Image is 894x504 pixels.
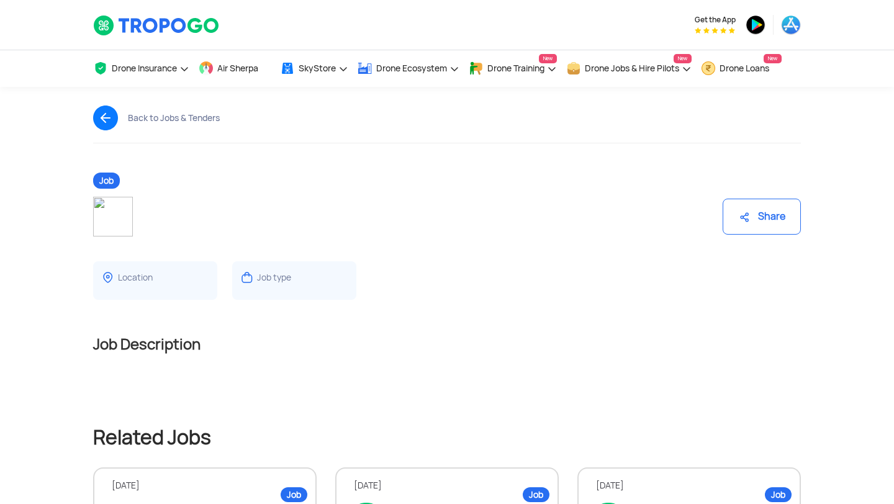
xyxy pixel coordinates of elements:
div: Share [723,199,801,235]
img: TropoGo Logo [93,15,220,36]
span: Air Sherpa [217,63,258,73]
a: Drone Jobs & Hire PilotsNew [566,50,692,87]
div: Back to Jobs & Tenders [128,113,220,123]
div: [DATE] [596,480,790,492]
span: New [674,54,692,63]
h2: Job Description [93,335,801,354]
div: Job [281,487,307,502]
span: Drone Jobs & Hire Pilots [585,63,679,73]
div: Job [523,487,549,502]
span: SkyStore [299,63,336,73]
img: ic_jobtype.svg [240,270,255,285]
img: ic_playstore.png [746,15,765,35]
span: Drone Insurance [112,63,177,73]
a: Drone Ecosystem [358,50,459,87]
a: SkyStore [280,50,348,87]
img: App Raking [695,27,735,34]
img: ic_appstore.png [781,15,801,35]
span: New [764,54,782,63]
span: Job [93,173,120,189]
span: Drone Training [487,63,544,73]
div: Job type [257,272,291,284]
div: Job [765,487,792,502]
img: ic_locationdetail.svg [101,270,115,285]
a: Drone LoansNew [701,50,782,87]
span: Drone Ecosystem [376,63,447,73]
div: [DATE] [354,480,548,492]
img: ic_share.svg [738,211,751,223]
span: Drone Loans [720,63,769,73]
div: [DATE] [112,480,305,492]
a: Drone TrainingNew [469,50,557,87]
a: Air Sherpa [199,50,271,87]
span: Get the App [695,15,736,25]
a: Drone Insurance [93,50,189,87]
h2: Related Jobs [84,423,810,452]
span: New [539,54,557,63]
div: Location [118,272,153,284]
